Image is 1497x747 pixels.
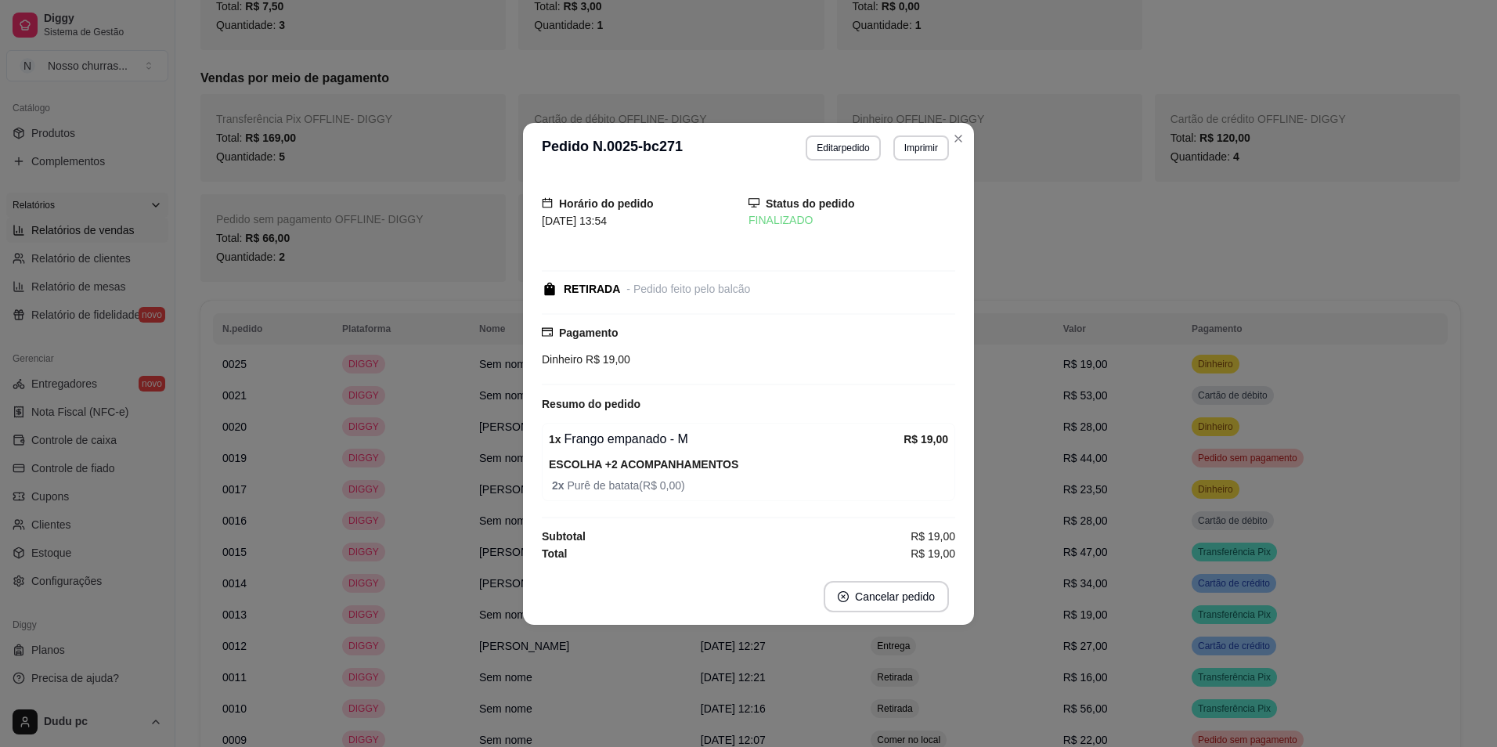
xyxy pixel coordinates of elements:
[583,353,630,366] span: R$ 19,00
[838,591,849,602] span: close-circle
[542,353,583,366] span: Dinheiro
[559,327,618,339] strong: Pagamento
[748,197,759,208] span: desktop
[904,433,948,446] strong: R$ 19,00
[559,197,654,210] strong: Horário do pedido
[552,477,948,494] span: Purê de batata ( R$ 0,00 )
[893,135,949,161] button: Imprimir
[748,212,955,229] div: FINALIZADO
[806,135,880,161] button: Editarpedido
[542,327,553,337] span: credit-card
[552,479,567,492] strong: 2 x
[766,197,855,210] strong: Status do pedido
[542,135,683,161] h3: Pedido N. 0025-bc271
[549,458,738,471] strong: ESCOLHA +2 ACOMPANHAMENTOS
[549,433,561,446] strong: 1 x
[542,197,553,208] span: calendar
[911,545,955,562] span: R$ 19,00
[549,430,904,449] div: Frango empanado - M
[911,528,955,545] span: R$ 19,00
[542,215,607,227] span: [DATE] 13:54
[564,281,620,298] div: RETIRADA
[946,126,971,151] button: Close
[626,281,750,298] div: - Pedido feito pelo balcão
[542,398,640,410] strong: Resumo do pedido
[542,547,567,560] strong: Total
[824,581,949,612] button: close-circleCancelar pedido
[542,530,586,543] strong: Subtotal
